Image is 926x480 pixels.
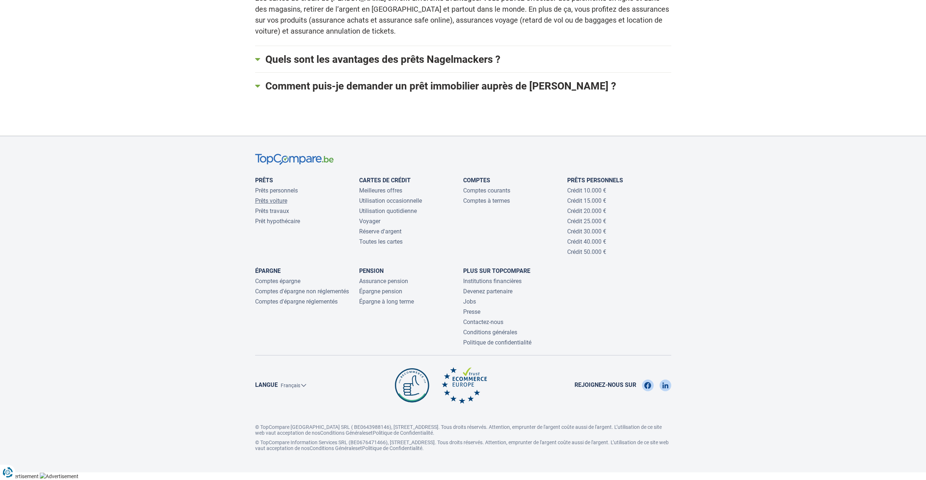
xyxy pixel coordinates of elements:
a: Crédit 40.000 € [567,238,606,245]
label: Langue [255,381,278,389]
a: Comptes à termes [463,197,510,204]
a: Crédit 25.000 € [567,218,606,225]
img: LinkedIn TopCompare [662,380,668,391]
a: Crédit 15.000 € [567,197,606,204]
a: Épargne à long terme [359,298,414,305]
a: Comment puis-je demander un prêt immobilier auprès de [PERSON_NAME] ? [255,73,671,99]
a: Politique de confidentialité [463,339,531,346]
a: Crédit 50.000 € [567,248,606,255]
a: Réserve d'argent [359,228,401,235]
span: Rejoignez-nous sur [575,381,636,389]
a: Toutes les cartes [359,238,403,245]
a: Institutions financières [463,278,522,285]
a: Voyager [359,218,380,225]
a: Prêts travaux [255,207,289,214]
a: Prêt hypothécaire [255,218,300,225]
a: Contactez-nous [463,319,503,325]
a: Conditions générales [463,329,517,336]
a: Crédit 30.000 € [567,228,606,235]
a: Crédit 10.000 € [567,187,606,194]
a: Comptes d'épargne non réglementés [255,288,349,295]
a: Meilleures offres [359,187,402,194]
p: © TopCompare Information Services SRL (BE0676471466), [STREET_ADDRESS]. Tous droits réservés. Att... [255,439,671,451]
a: Pension [359,267,384,274]
a: Épargne pension [359,288,402,295]
a: Politique de Confidentialité [362,445,422,451]
a: Politique de Confidentialité [373,430,433,436]
a: Comptes épargne [255,278,300,285]
a: Assurance pension [359,278,408,285]
a: Jobs [463,298,476,305]
a: Prêts personnels [567,177,623,184]
a: Comptes d'épargne réglementés [255,298,338,305]
a: Devenez partenaire [463,288,512,295]
a: Cartes de Crédit [359,177,411,184]
a: Épargne [255,267,281,274]
a: Crédit 20.000 € [567,207,606,214]
img: Advertisement [40,473,78,480]
p: © TopCompare [GEOGRAPHIC_DATA] SRL ( BE0643988146), [STREET_ADDRESS]. Tous droits réservés. Atten... [255,418,671,436]
a: Comptes courants [463,187,510,194]
img: Facebook TopCompare [644,380,651,391]
a: Conditions Générales [310,445,358,451]
a: Plus sur TopCompare [463,267,530,274]
img: Ecommerce Europe TopCompare [442,367,487,404]
a: Utilisation quotidienne [359,207,417,214]
a: Conditions Générales [320,430,368,436]
img: TopCompare [255,154,334,165]
a: Prêts [255,177,273,184]
a: Comptes [463,177,490,184]
img: Be commerce TopCompare [393,367,431,404]
a: Prêts personnels [255,187,298,194]
a: Prêts voiture [255,197,287,204]
a: Utilisation occasionnelle [359,197,422,204]
a: Quels sont les avantages des prêts Nagelmackers ? [255,46,671,72]
a: Presse [463,308,480,315]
